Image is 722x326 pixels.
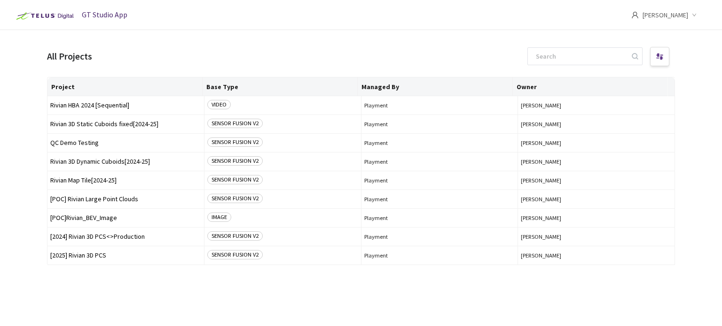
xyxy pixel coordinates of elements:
button: [PERSON_NAME] [521,214,672,221]
span: SENSOR FUSION V2 [207,156,263,166]
div: All Projects [47,49,92,63]
span: Rivian 3D Dynamic Cuboids[2024-25] [50,158,201,165]
button: [PERSON_NAME] [521,252,672,259]
button: [PERSON_NAME] [521,158,672,165]
th: Base Type [203,77,358,96]
span: Playment [364,196,515,203]
span: GT Studio App [82,10,127,19]
span: Playment [364,177,515,184]
th: Project [47,77,203,96]
span: Rivian HBA 2024 [Sequential] [50,102,201,109]
span: Playment [364,233,515,240]
button: [PERSON_NAME] [521,233,672,240]
span: SENSOR FUSION V2 [207,119,263,128]
input: Search [530,48,630,65]
th: Owner [513,77,668,96]
img: Telus [11,8,77,23]
span: Playment [364,102,515,109]
span: Playment [364,158,515,165]
span: QC Demo Testing [50,139,201,146]
button: [PERSON_NAME] [521,177,672,184]
span: Playment [364,121,515,128]
span: Rivian 3D Static Cuboids fixed[2024-25] [50,121,201,128]
span: Playment [364,214,515,221]
button: [PERSON_NAME] [521,196,672,203]
span: IMAGE [207,212,231,222]
span: [2024] Rivian 3D PCS<>Production [50,233,201,240]
span: Playment [364,139,515,146]
span: SENSOR FUSION V2 [207,137,263,147]
button: [PERSON_NAME] [521,139,672,146]
button: [PERSON_NAME] [521,102,672,109]
span: SENSOR FUSION V2 [207,194,263,203]
span: VIDEO [207,100,231,109]
th: Managed By [358,77,513,96]
button: [PERSON_NAME] [521,121,672,128]
span: SENSOR FUSION V2 [207,250,263,259]
span: [2025] Rivian 3D PCS [50,252,201,259]
span: SENSOR FUSION V2 [207,175,263,184]
span: [POC] Rivian Large Point Clouds [50,196,201,203]
span: down [692,13,697,17]
span: SENSOR FUSION V2 [207,231,263,241]
span: Rivian Map Tile[2024-25] [50,177,201,184]
span: [POC]Rivian_BEV_Image [50,214,201,221]
span: Playment [364,252,515,259]
span: user [631,11,639,19]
